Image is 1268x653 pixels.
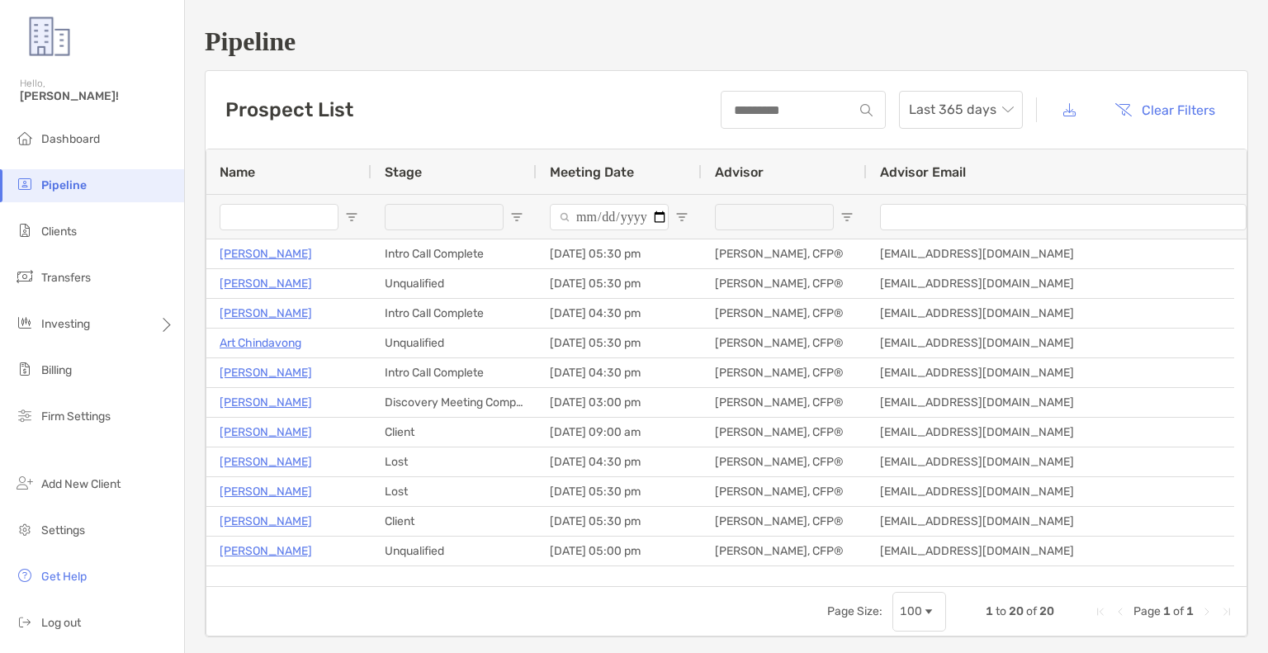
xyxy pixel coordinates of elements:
div: [PERSON_NAME], CFP® [702,329,867,357]
span: 1 [1163,604,1171,618]
span: Last 365 days [909,92,1013,128]
span: [PERSON_NAME]! [20,89,174,103]
a: [PERSON_NAME] [220,362,312,383]
span: Settings [41,523,85,537]
div: [DATE] 05:30 pm [537,477,702,506]
div: Intro Call Complete [371,358,537,387]
span: to [996,604,1006,618]
div: [DATE] 05:30 pm [537,239,702,268]
img: dashboard icon [15,128,35,148]
div: Client [371,418,537,447]
span: Dashboard [41,132,100,146]
span: Get Help [41,570,87,584]
div: First Page [1094,605,1107,618]
div: Unqualified [371,329,537,357]
div: Lost [371,447,537,476]
span: Billing [41,363,72,377]
div: [DATE] 04:30 pm [537,447,702,476]
span: Advisor [715,164,764,180]
img: investing icon [15,313,35,333]
div: Lost [371,477,537,506]
div: Client [371,507,537,536]
a: [PERSON_NAME] [220,273,312,294]
span: Page [1133,604,1161,618]
div: [PERSON_NAME], CFP® [702,269,867,298]
span: 20 [1009,604,1024,618]
img: settings icon [15,519,35,539]
div: [PERSON_NAME], CFP® [702,566,867,595]
img: get-help icon [15,565,35,585]
div: Intro Call Complete [371,299,537,328]
span: of [1026,604,1037,618]
a: [PERSON_NAME] [220,481,312,502]
div: [PERSON_NAME], CFP® [702,388,867,417]
button: Open Filter Menu [675,211,688,224]
div: 100 [900,604,922,618]
img: Zoe Logo [20,7,79,66]
a: Art Chindavong [220,333,301,353]
input: Meeting Date Filter Input [550,204,669,230]
img: clients icon [15,220,35,240]
div: Last Page [1220,605,1233,618]
input: Advisor Email Filter Input [880,204,1247,230]
span: Transfers [41,271,91,285]
div: [DATE] 05:30 pm [537,566,702,595]
a: [PERSON_NAME] [220,541,312,561]
img: firm-settings icon [15,405,35,425]
div: [DATE] 03:00 pm [537,388,702,417]
div: [PERSON_NAME], CFP® [702,477,867,506]
div: [DATE] 05:30 pm [537,269,702,298]
a: [PERSON_NAME] [220,244,312,264]
img: transfers icon [15,267,35,286]
span: Advisor Email [880,164,966,180]
img: pipeline icon [15,174,35,194]
span: Clients [41,225,77,239]
div: [DATE] 04:30 pm [537,299,702,328]
img: logout icon [15,612,35,632]
span: 1 [986,604,993,618]
img: input icon [860,104,873,116]
span: Stage [385,164,422,180]
div: Unqualified [371,269,537,298]
div: Unqualified [371,537,537,565]
div: [PERSON_NAME], CFP® [702,418,867,447]
span: Pipeline [41,178,87,192]
span: 1 [1186,604,1194,618]
h3: Prospect List [225,98,353,121]
h1: Pipeline [205,26,1248,57]
span: Firm Settings [41,409,111,424]
div: Discovery Meeting Complete [371,388,537,417]
div: [DATE] 05:30 pm [537,329,702,357]
button: Open Filter Menu [345,211,358,224]
span: Name [220,164,255,180]
button: Clear Filters [1102,92,1228,128]
div: Lost [371,566,537,595]
div: Previous Page [1114,605,1127,618]
img: billing icon [15,359,35,379]
div: [PERSON_NAME], CFP® [702,447,867,476]
input: Name Filter Input [220,204,338,230]
a: [PERSON_NAME] [220,422,312,442]
a: [PERSON_NAME] [220,570,312,591]
div: Intro Call Complete [371,239,537,268]
img: add_new_client icon [15,473,35,493]
a: [PERSON_NAME] [220,392,312,413]
div: Page Size: [827,604,882,618]
span: Add New Client [41,477,121,491]
a: [PERSON_NAME] [220,511,312,532]
div: [PERSON_NAME], CFP® [702,299,867,328]
div: [DATE] 04:30 pm [537,358,702,387]
span: 20 [1039,604,1054,618]
button: Open Filter Menu [510,211,523,224]
p: [PERSON_NAME] [220,452,312,472]
div: [PERSON_NAME], CFP® [702,239,867,268]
